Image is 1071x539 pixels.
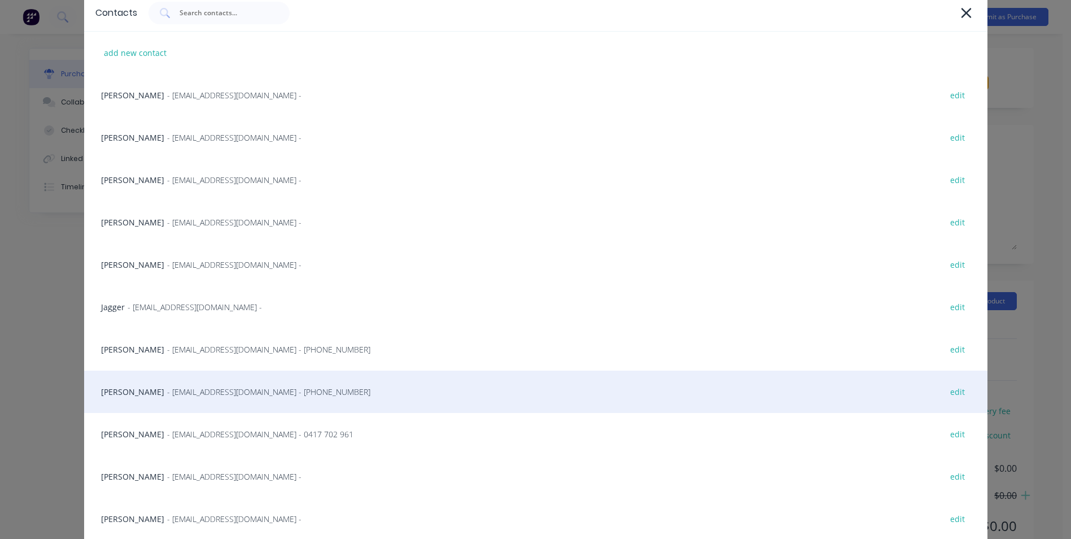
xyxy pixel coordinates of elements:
[945,129,971,146] div: edit
[945,383,971,401] div: edit
[945,298,971,316] div: edit
[167,174,301,186] span: - [EMAIL_ADDRESS][DOMAIN_NAME] -
[84,455,987,498] div: [PERSON_NAME]
[95,6,137,20] div: Contacts
[178,7,272,19] input: Search contacts...
[945,468,971,485] div: edit
[84,413,987,455] div: [PERSON_NAME]
[98,44,172,62] div: add new contact
[84,116,987,159] div: [PERSON_NAME]
[167,513,301,525] span: - [EMAIL_ADDRESS][DOMAIN_NAME] -
[84,201,987,244] div: [PERSON_NAME]
[84,371,987,413] div: [PERSON_NAME]
[945,425,971,443] div: edit
[945,510,971,528] div: edit
[84,244,987,286] div: [PERSON_NAME]
[84,159,987,201] div: [PERSON_NAME]
[84,328,987,371] div: [PERSON_NAME]
[945,341,971,358] div: edit
[167,344,370,355] span: - [EMAIL_ADDRESS][DOMAIN_NAME] - [PHONE_NUMBER]
[945,256,971,273] div: edit
[167,89,301,101] span: - [EMAIL_ADDRESS][DOMAIN_NAME] -
[945,171,971,189] div: edit
[945,214,971,231] div: edit
[167,259,301,271] span: - [EMAIL_ADDRESS][DOMAIN_NAME] -
[945,86,971,104] div: edit
[167,471,301,483] span: - [EMAIL_ADDRESS][DOMAIN_NAME] -
[167,216,301,228] span: - [EMAIL_ADDRESS][DOMAIN_NAME] -
[167,428,353,440] span: - [EMAIL_ADDRESS][DOMAIN_NAME] - 0417 702 961
[167,132,301,144] span: - [EMAIL_ADDRESS][DOMAIN_NAME] -
[84,74,987,116] div: [PERSON_NAME]
[167,386,370,398] span: - [EMAIL_ADDRESS][DOMAIN_NAME] - [PHONE_NUMBER]
[84,286,987,328] div: Jagger
[128,301,262,313] span: - [EMAIL_ADDRESS][DOMAIN_NAME] -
